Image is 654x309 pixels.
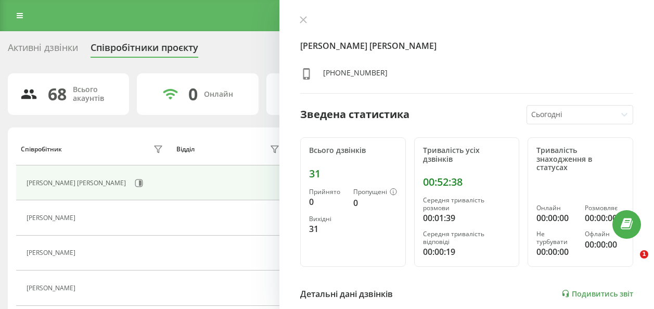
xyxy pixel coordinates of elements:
div: 00:00:00 [536,212,576,224]
div: Тривалість знаходження в статусах [536,146,624,172]
div: [PERSON_NAME] [27,214,78,222]
div: 00:00:00 [585,212,624,224]
div: Вихідні [309,215,345,223]
div: 0 [353,197,397,209]
div: [PERSON_NAME] [PERSON_NAME] [27,179,129,187]
div: Середня тривалість розмови [423,197,511,212]
div: [PERSON_NAME] [27,285,78,292]
a: Подивитись звіт [561,289,633,298]
div: Онлайн [536,204,576,212]
div: Прийнято [309,188,345,196]
div: Офлайн [585,230,624,238]
div: Не турбувати [536,230,576,246]
div: Активні дзвінки [8,42,78,58]
div: Всього акаунтів [73,85,117,103]
div: 00:01:39 [423,212,511,224]
div: 00:52:38 [423,176,511,188]
div: 00:00:19 [423,246,511,258]
div: [PHONE_NUMBER] [323,68,388,83]
span: 1 [640,250,648,259]
div: Детальні дані дзвінків [300,288,393,300]
div: 0 [309,196,345,208]
div: Розмовляє [585,204,624,212]
div: Співробітники проєкту [91,42,198,58]
div: 0 [188,84,198,104]
div: 68 [48,84,67,104]
div: Зведена статистика [300,107,409,122]
div: Пропущені [353,188,397,197]
div: Всього дзвінків [309,146,397,155]
div: Онлайн [204,90,233,99]
div: 00:00:00 [585,238,624,251]
iframe: Intercom live chat [619,250,644,275]
div: Середня тривалість відповіді [423,230,511,246]
div: [PERSON_NAME] [27,249,78,256]
div: 31 [309,223,345,235]
div: Відділ [176,146,195,153]
div: 00:00:00 [536,246,576,258]
div: 31 [309,168,397,180]
div: Тривалість усіх дзвінків [423,146,511,164]
h4: [PERSON_NAME] [PERSON_NAME] [300,40,633,52]
div: Співробітник [21,146,62,153]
